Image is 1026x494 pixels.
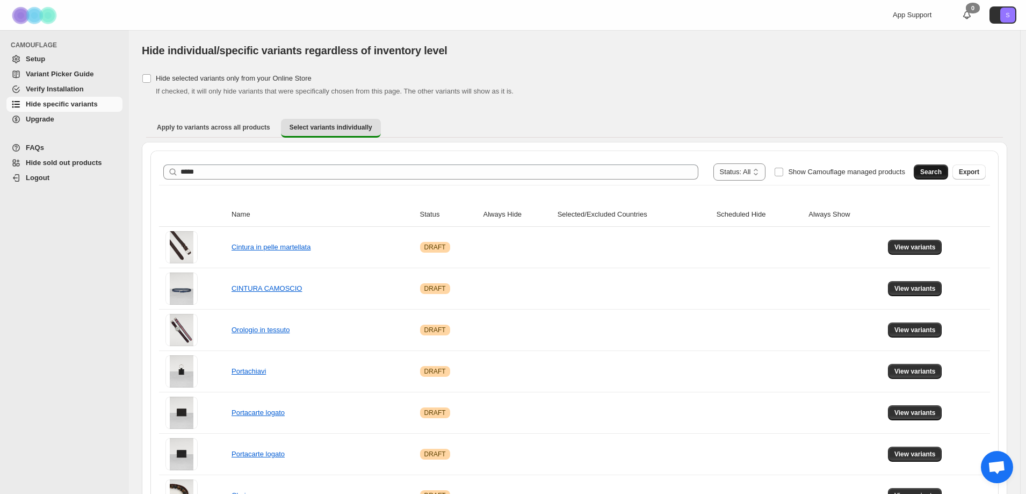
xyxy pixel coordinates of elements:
div: 0 [966,3,980,13]
th: Name [228,203,417,227]
span: Hide specific variants [26,100,98,108]
span: Apply to variants across all products [157,123,270,132]
button: View variants [888,405,942,420]
a: Verify Installation [6,82,122,97]
span: Upgrade [26,115,54,123]
a: Orologio in tessuto [232,326,290,334]
button: Select variants individually [281,119,381,138]
span: Logout [26,174,49,182]
span: Show Camouflage managed products [788,168,905,176]
button: Avatar with initials S [989,6,1016,24]
img: Camouflage [9,1,62,30]
th: Status [417,203,480,227]
span: View variants [894,243,936,252]
span: If checked, it will only hide variants that were specifically chosen from this page. The other va... [156,87,514,95]
span: DRAFT [424,243,446,252]
span: Hide individual/specific variants regardless of inventory level [142,45,447,56]
button: Search [914,164,948,180]
span: Hide selected variants only from your Online Store [156,74,312,82]
a: Hide specific variants [6,97,122,112]
button: View variants [888,323,942,338]
span: DRAFT [424,367,446,376]
button: View variants [888,281,942,296]
a: Variant Picker Guide [6,67,122,82]
a: Logout [6,170,122,185]
span: View variants [894,284,936,293]
button: View variants [888,240,942,255]
a: Upgrade [6,112,122,127]
span: Select variants individually [290,123,372,132]
a: CINTURA CAMOSCIO [232,284,302,292]
span: FAQs [26,144,44,152]
button: View variants [888,364,942,379]
span: Search [920,168,942,176]
button: Apply to variants across all products [148,119,279,136]
a: Cintura in pelle martellata [232,243,310,251]
span: View variants [894,367,936,376]
a: Hide sold out products [6,155,122,170]
span: Export [959,168,979,176]
span: View variants [894,409,936,417]
span: Variant Picker Guide [26,70,93,78]
a: Portacarte logato [232,450,285,458]
span: View variants [894,450,936,459]
a: Aprire la chat [981,451,1013,483]
a: Portacarte logato [232,409,285,417]
span: App Support [893,11,931,19]
span: DRAFT [424,326,446,334]
a: FAQs [6,140,122,155]
button: Export [952,164,986,180]
span: View variants [894,326,936,334]
text: S [1006,12,1009,18]
span: Hide sold out products [26,159,102,167]
span: Avatar with initials S [1000,8,1015,23]
span: Setup [26,55,45,63]
span: Verify Installation [26,85,84,93]
th: Always Show [805,203,885,227]
th: Scheduled Hide [713,203,806,227]
span: CAMOUFLAGE [11,41,124,49]
button: View variants [888,447,942,462]
span: DRAFT [424,450,446,459]
span: DRAFT [424,284,446,293]
a: Setup [6,52,122,67]
span: DRAFT [424,409,446,417]
a: 0 [962,10,972,20]
a: Portachiavi [232,367,266,375]
th: Always Hide [480,203,554,227]
th: Selected/Excluded Countries [554,203,713,227]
